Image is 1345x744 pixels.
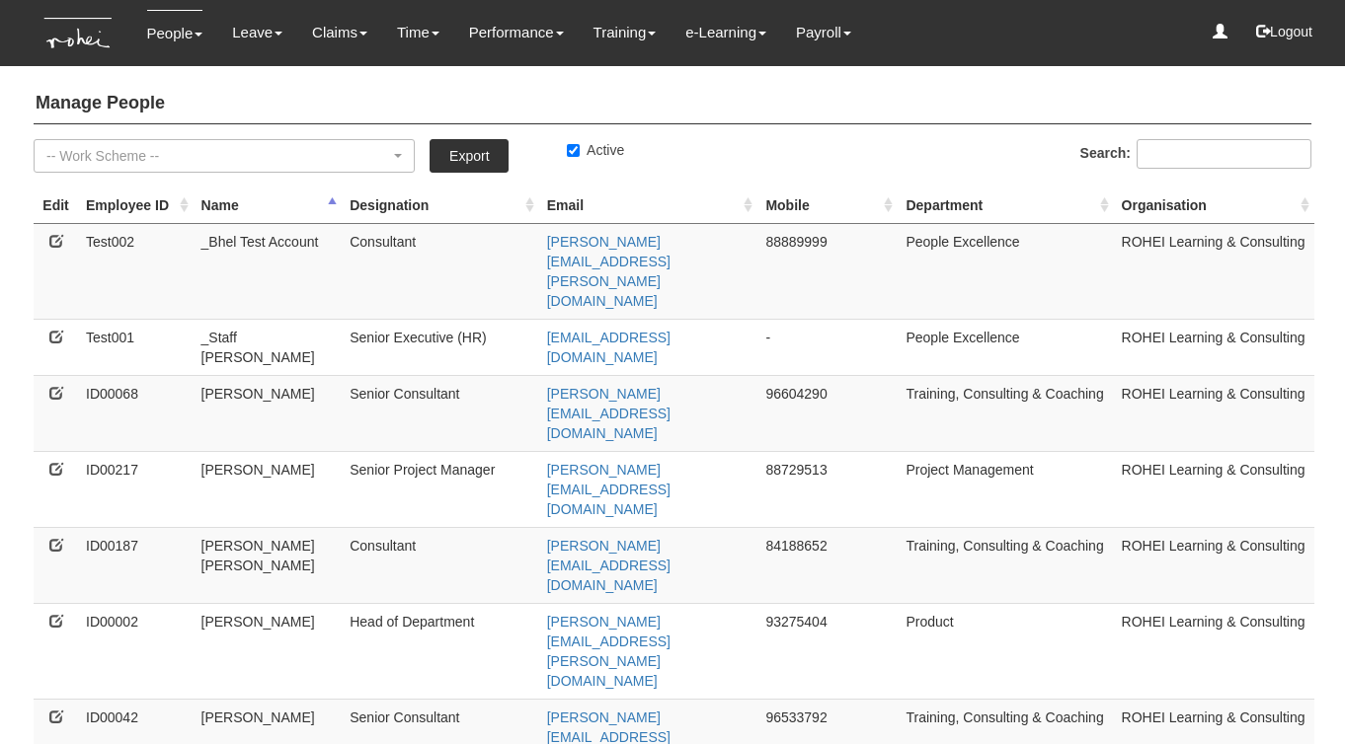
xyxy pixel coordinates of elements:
[397,10,439,55] a: Time
[757,319,898,375] td: -
[1114,603,1314,699] td: ROHEI Learning & Consulting
[567,140,624,160] label: Active
[1114,223,1314,319] td: ROHEI Learning & Consulting
[547,386,671,441] a: [PERSON_NAME][EMAIL_ADDRESS][DOMAIN_NAME]
[34,139,415,173] button: -- Work Scheme --
[34,187,78,224] th: Edit
[898,187,1113,224] th: Department : activate to sort column ascending
[342,603,539,699] td: Head of Department
[342,451,539,527] td: Senior Project Manager
[898,451,1113,527] td: Project Management
[78,319,194,375] td: Test001
[547,462,671,517] a: [PERSON_NAME][EMAIL_ADDRESS][DOMAIN_NAME]
[898,527,1113,603] td: Training, Consulting & Coaching
[46,146,390,166] div: -- Work Scheme --
[78,223,194,319] td: Test002
[342,375,539,451] td: Senior Consultant
[593,10,657,55] a: Training
[194,451,343,527] td: [PERSON_NAME]
[342,527,539,603] td: Consultant
[898,319,1113,375] td: People Excellence
[194,527,343,603] td: [PERSON_NAME] [PERSON_NAME]
[1242,8,1326,55] button: Logout
[1114,527,1314,603] td: ROHEI Learning & Consulting
[547,538,671,593] a: [PERSON_NAME][EMAIL_ADDRESS][DOMAIN_NAME]
[312,10,367,55] a: Claims
[194,187,343,224] th: Name : activate to sort column descending
[685,10,766,55] a: e-Learning
[757,223,898,319] td: 88889999
[796,10,851,55] a: Payroll
[78,603,194,699] td: ID00002
[342,319,539,375] td: Senior Executive (HR)
[757,187,898,224] th: Mobile : activate to sort column ascending
[898,375,1113,451] td: Training, Consulting & Coaching
[78,527,194,603] td: ID00187
[1114,187,1314,224] th: Organisation : activate to sort column ascending
[757,451,898,527] td: 88729513
[469,10,564,55] a: Performance
[194,223,343,319] td: _Bhel Test Account
[34,84,1311,124] h4: Manage People
[1114,375,1314,451] td: ROHEI Learning & Consulting
[898,603,1113,699] td: Product
[78,187,194,224] th: Employee ID: activate to sort column ascending
[342,223,539,319] td: Consultant
[1137,139,1311,169] input: Search:
[539,187,758,224] th: Email : activate to sort column ascending
[78,451,194,527] td: ID00217
[78,375,194,451] td: ID00068
[547,234,671,309] a: [PERSON_NAME][EMAIL_ADDRESS][PERSON_NAME][DOMAIN_NAME]
[1080,139,1311,169] label: Search:
[757,527,898,603] td: 84188652
[1114,319,1314,375] td: ROHEI Learning & Consulting
[342,187,539,224] th: Designation : activate to sort column ascending
[547,614,671,689] a: [PERSON_NAME][EMAIL_ADDRESS][PERSON_NAME][DOMAIN_NAME]
[547,330,671,365] a: [EMAIL_ADDRESS][DOMAIN_NAME]
[194,319,343,375] td: _Staff [PERSON_NAME]
[147,10,203,56] a: People
[430,139,509,173] a: Export
[194,603,343,699] td: [PERSON_NAME]
[567,144,580,157] input: Active
[757,375,898,451] td: 96604290
[1114,451,1314,527] td: ROHEI Learning & Consulting
[898,223,1113,319] td: People Excellence
[194,375,343,451] td: [PERSON_NAME]
[232,10,282,55] a: Leave
[757,603,898,699] td: 93275404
